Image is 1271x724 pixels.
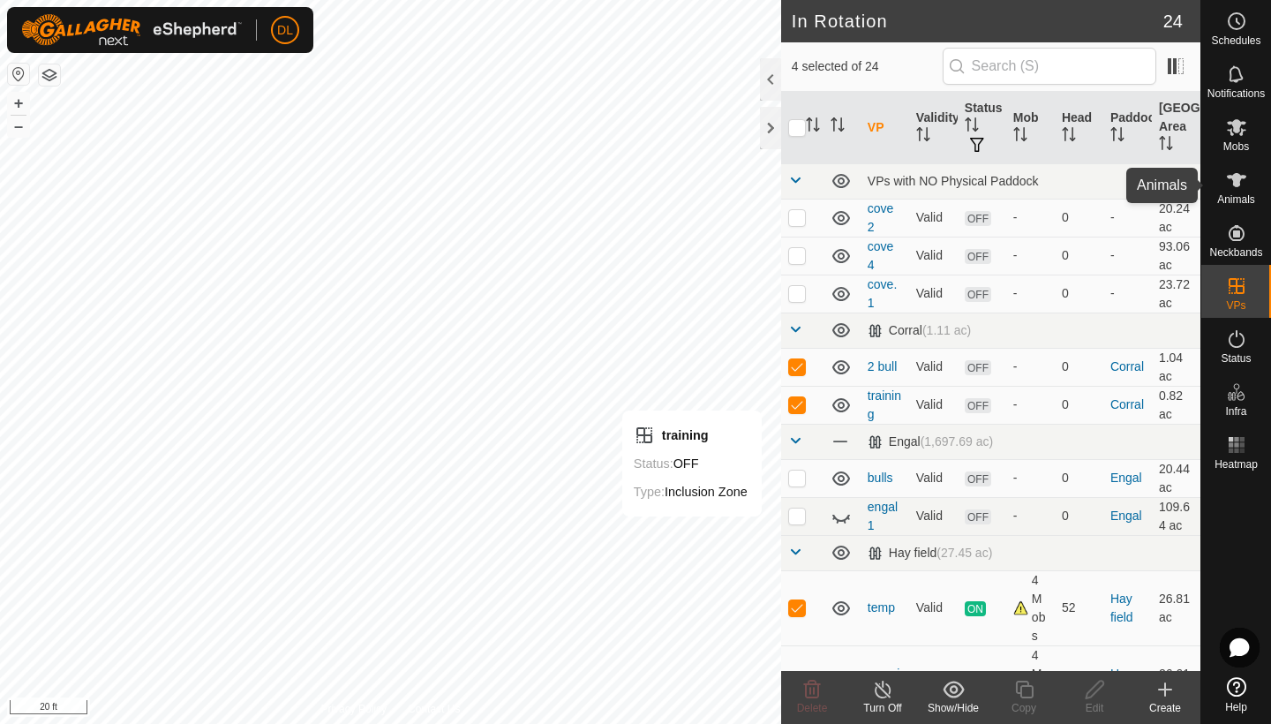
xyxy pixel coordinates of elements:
th: Validity [909,92,958,164]
span: Mobs [1223,141,1249,152]
td: 8 [1055,645,1103,720]
span: Schedules [1211,35,1260,46]
a: Corral [1110,359,1144,373]
span: ON [965,601,986,616]
td: 26.81 ac [1152,570,1200,645]
span: OFF [965,509,991,524]
div: - [1013,469,1048,487]
td: 109.64 ac [1152,497,1200,535]
a: 2 bull [868,359,897,373]
td: 0 [1055,497,1103,535]
span: Animals [1217,194,1255,205]
div: Create [1130,700,1200,716]
span: Status [1221,353,1251,364]
span: Infra [1225,406,1246,417]
label: Status: [634,456,673,471]
div: Copy [989,700,1059,716]
a: Engal [1110,509,1142,523]
p-sorticon: Activate to sort [1062,130,1076,144]
td: Valid [909,275,958,313]
button: Map Layers [39,64,60,86]
span: OFF [965,249,991,264]
a: bulls [868,471,893,485]
th: VP [861,92,909,164]
div: - [1013,358,1048,376]
td: 20.24 ac [1152,199,1200,237]
td: 0 [1055,237,1103,275]
td: - [1103,275,1152,313]
td: Valid [909,459,958,497]
p-sorticon: Activate to sort [831,120,845,134]
button: + [8,93,29,114]
td: 93.06 ac [1152,237,1200,275]
th: Status [958,92,1006,164]
button: – [8,116,29,137]
td: Valid [909,645,958,720]
span: 24 [1163,8,1183,34]
p-sorticon: Activate to sort [1110,130,1124,144]
div: 4 Mobs [1013,646,1048,720]
span: (1.11 ac) [922,323,971,337]
td: Valid [909,237,958,275]
div: VPs with NO Physical Paddock [868,174,1193,188]
td: 26.61 ac [1152,645,1200,720]
p-sorticon: Activate to sort [1013,130,1027,144]
td: Valid [909,386,958,424]
td: 0 [1055,199,1103,237]
th: Mob [1006,92,1055,164]
span: OFF [965,398,991,413]
span: Heatmap [1215,459,1258,470]
a: cove. 1 [868,277,897,310]
div: Engal [868,434,993,449]
div: Edit [1059,700,1130,716]
td: 0 [1055,459,1103,497]
label: Type: [634,485,665,499]
span: (27.45 ac) [936,546,992,560]
div: Inclusion Zone [634,481,748,502]
a: Engal [1110,471,1142,485]
span: OFF [965,211,991,226]
td: Valid [909,497,958,535]
td: 1.04 ac [1152,348,1200,386]
td: Valid [909,199,958,237]
div: Corral [868,323,971,338]
div: - [1013,284,1048,303]
a: cove 2 [868,201,894,234]
td: 0 [1055,348,1103,386]
div: training [634,425,748,446]
h2: In Rotation [792,11,1163,32]
td: - [1103,199,1152,237]
a: training [868,388,901,421]
div: Turn Off [847,700,918,716]
img: Gallagher Logo [21,14,242,46]
a: Privacy Policy [320,701,387,717]
button: Reset Map [8,64,29,85]
span: (1,697.69 ac) [921,434,994,449]
td: 0.82 ac [1152,386,1200,424]
span: OFF [965,360,991,375]
div: - [1013,396,1048,414]
td: Valid [909,348,958,386]
div: - [1013,208,1048,227]
td: 0 [1055,386,1103,424]
div: Show/Hide [918,700,989,716]
p-sorticon: Activate to sort [965,120,979,134]
p-sorticon: Activate to sort [916,130,930,144]
th: Head [1055,92,1103,164]
td: 52 [1055,570,1103,645]
span: 4 selected of 24 [792,57,943,76]
a: Hay field [1110,592,1133,624]
a: weaning [868,667,900,699]
span: Notifications [1207,88,1265,99]
a: cove 4 [868,239,894,272]
p-sorticon: Activate to sort [806,120,820,134]
div: OFF [634,453,748,474]
td: 20.44 ac [1152,459,1200,497]
a: Help [1201,670,1271,720]
span: Help [1225,702,1247,713]
a: Hay field [1110,667,1133,699]
a: temp [868,600,895,615]
div: - [1013,507,1048,525]
span: OFF [965,471,991,486]
div: Hay field [868,546,993,561]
